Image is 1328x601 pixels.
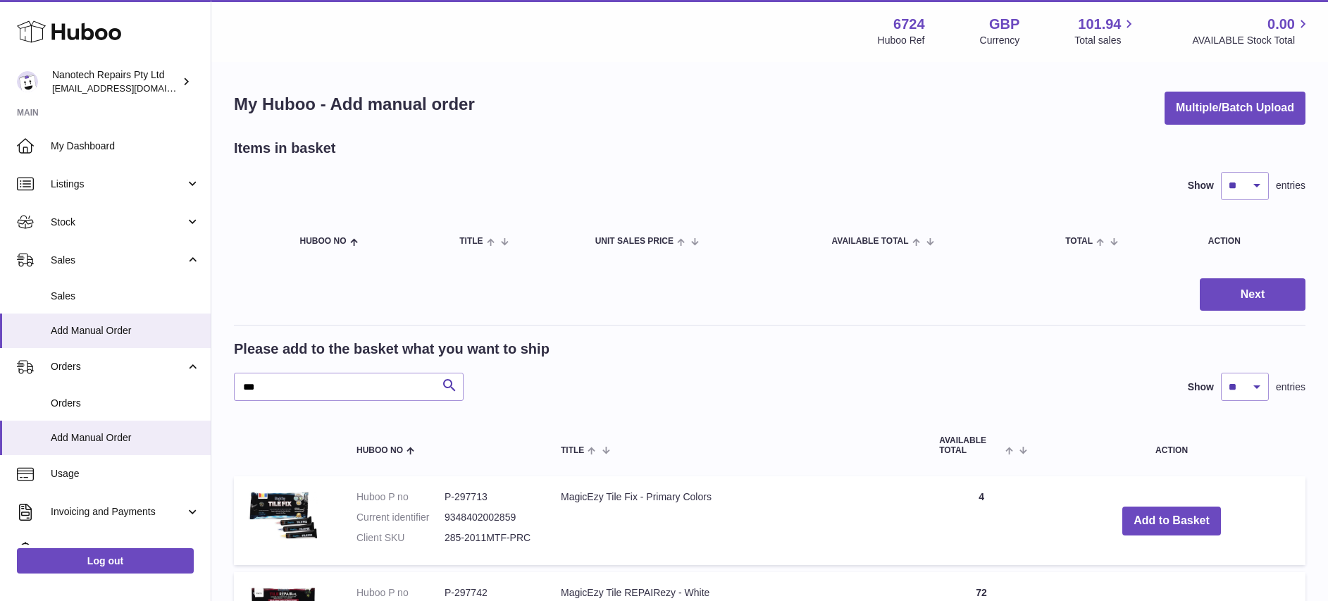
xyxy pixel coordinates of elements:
[1192,15,1311,47] a: 0.00 AVAILABLE Stock Total
[234,139,336,158] h2: Items in basket
[547,476,925,566] td: MagicEzy Tile Fix - Primary Colors
[925,476,1038,566] td: 4
[300,237,347,246] span: Huboo no
[989,15,1019,34] strong: GBP
[51,360,185,373] span: Orders
[445,490,533,504] dd: P-297713
[1188,380,1214,394] label: Show
[1165,92,1305,125] button: Multiple/Batch Upload
[356,490,445,504] dt: Huboo P no
[1038,422,1305,469] th: Action
[939,436,1002,454] span: AVAILABLE Total
[17,548,194,574] a: Log out
[595,237,674,246] span: Unit Sales Price
[1188,179,1214,192] label: Show
[832,237,909,246] span: AVAILABLE Total
[234,340,550,359] h2: Please add to the basket what you want to ship
[1208,237,1291,246] div: Action
[51,290,200,303] span: Sales
[459,237,483,246] span: Title
[51,254,185,267] span: Sales
[1276,380,1305,394] span: entries
[356,446,403,455] span: Huboo no
[1200,278,1305,311] button: Next
[1065,237,1093,246] span: Total
[356,531,445,545] dt: Client SKU
[1122,507,1221,535] button: Add to Basket
[234,93,475,116] h1: My Huboo - Add manual order
[51,543,200,557] span: Cases
[51,140,200,153] span: My Dashboard
[51,467,200,481] span: Usage
[51,178,185,191] span: Listings
[878,34,925,47] div: Huboo Ref
[51,216,185,229] span: Stock
[52,82,207,94] span: [EMAIL_ADDRESS][DOMAIN_NAME]
[980,34,1020,47] div: Currency
[1192,34,1311,47] span: AVAILABLE Stock Total
[51,397,200,410] span: Orders
[1276,179,1305,192] span: entries
[1074,34,1137,47] span: Total sales
[1078,15,1121,34] span: 101.94
[356,511,445,524] dt: Current identifier
[445,511,533,524] dd: 9348402002859
[51,431,200,445] span: Add Manual Order
[248,490,318,542] img: MagicEzy Tile Fix - Primary Colors
[1267,15,1295,34] span: 0.00
[445,531,533,545] dd: 285-2011MTF-PRC
[51,505,185,519] span: Invoicing and Payments
[52,68,179,95] div: Nanotech Repairs Pty Ltd
[445,586,533,600] dd: P-297742
[17,71,38,92] img: info@nanotechrepairs.com
[51,324,200,337] span: Add Manual Order
[561,446,584,455] span: Title
[356,586,445,600] dt: Huboo P no
[1074,15,1137,47] a: 101.94 Total sales
[893,15,925,34] strong: 6724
